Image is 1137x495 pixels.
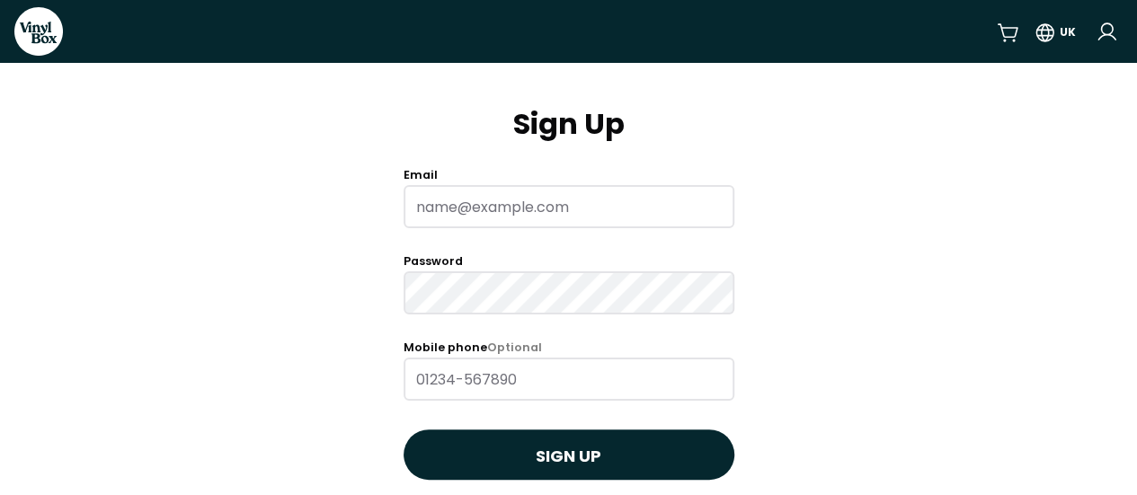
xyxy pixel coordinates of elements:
span: Optional [487,340,542,355]
input: name@example.com [404,185,734,228]
label: Email [404,167,438,182]
button: UK [1034,15,1076,48]
label: Password [404,253,463,269]
label: Mobile phone [404,340,542,355]
span: Sign up [536,444,601,468]
div: UK [1060,24,1076,40]
button: Sign up [404,429,734,480]
h4: Sign Up [404,106,734,142]
input: 01234-567890 [404,358,734,401]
